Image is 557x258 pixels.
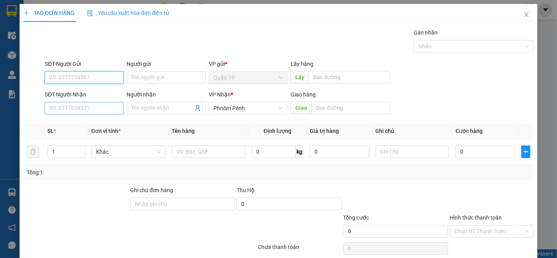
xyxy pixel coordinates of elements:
[523,11,530,18] span: close
[91,128,121,134] span: Đơn vị tính
[195,105,201,111] span: user-add
[264,128,291,134] span: Định lượng
[373,124,453,139] th: Ghi chú
[291,102,311,114] span: Giao
[45,90,123,99] div: SĐT Người Nhận
[27,168,215,177] div: Tổng: 1
[47,128,54,134] span: SL
[296,145,304,158] span: kg
[54,52,103,58] b: [STREET_ADDRESS]
[24,10,74,16] span: TẠO ĐƠN HÀNG
[311,102,390,114] input: Dọc đường
[213,72,283,84] span: Quận 10
[87,10,93,16] img: icon
[54,44,60,49] span: environment
[130,198,235,210] input: Ghi chú đơn hàng
[291,61,313,67] span: Lấy hàng
[209,60,288,68] div: VP gửi
[257,243,343,256] div: Chưa thanh toán
[237,187,255,193] span: Thu Hộ
[127,60,206,68] div: Người gửi
[27,145,39,158] button: delete
[96,146,161,158] span: Khác
[209,91,231,98] span: VP Nhận
[87,10,170,16] span: Yêu cầu xuất hóa đơn điện tử
[414,29,438,36] label: Gán nhãn
[291,71,309,84] span: Lấy
[213,102,283,114] span: Phnôm Pênh
[456,128,483,134] span: Cước hàng
[172,145,246,158] input: VD: Bàn, Ghế
[521,145,531,158] button: plus
[4,33,54,42] li: VP Quận 10
[515,4,537,26] button: Close
[54,33,104,42] li: VP Phnôm Pênh
[172,128,195,134] span: Tên hàng
[4,44,9,49] span: environment
[130,187,173,193] label: Ghi chú đơn hàng
[310,145,369,158] input: 0
[291,91,316,98] span: Giao hàng
[4,52,53,58] b: [STREET_ADDRESS]
[522,149,530,155] span: plus
[450,214,502,221] label: Hình thức thanh toán
[45,60,123,68] div: SĐT Người Gửi
[4,4,114,19] li: [PERSON_NAME]
[343,214,369,221] span: Tổng cước
[309,71,390,84] input: Dọc đường
[376,145,450,158] input: Ghi Chú
[24,10,29,16] span: plus
[310,128,339,134] span: Giá trị hàng
[127,90,206,99] div: Người nhận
